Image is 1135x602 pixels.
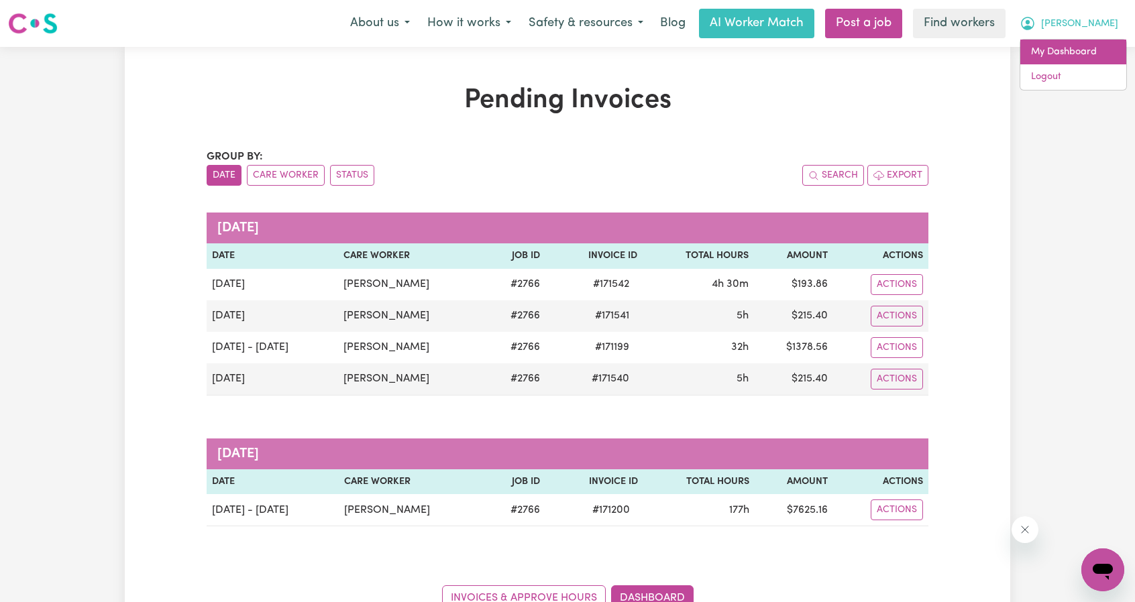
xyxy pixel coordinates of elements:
th: Invoice ID [545,469,643,495]
th: Actions [833,243,928,269]
a: Blog [652,9,694,38]
button: sort invoices by paid status [330,165,374,186]
td: # 2766 [484,363,545,396]
th: Job ID [485,469,546,495]
td: # 2766 [484,300,545,332]
td: [DATE] - [DATE] [207,332,338,363]
button: Export [867,165,928,186]
th: Actions [833,469,928,495]
td: [PERSON_NAME] [338,332,484,363]
button: Actions [871,274,923,295]
span: Group by: [207,152,263,162]
button: My Account [1011,9,1127,38]
td: $ 215.40 [754,300,833,332]
td: $ 215.40 [754,363,833,396]
td: [PERSON_NAME] [338,363,484,396]
th: Total Hours [643,469,755,495]
button: Actions [871,306,923,326]
td: # 2766 [484,332,545,363]
a: My Dashboard [1020,40,1126,65]
span: # 171200 [584,502,638,518]
td: [PERSON_NAME] [339,494,485,526]
a: Logout [1020,64,1126,90]
button: sort invoices by date [207,165,241,186]
th: Care Worker [338,243,484,269]
h1: Pending Invoices [207,84,928,117]
td: [DATE] [207,363,338,396]
td: $ 7625.16 [755,494,833,526]
td: [DATE] [207,269,338,300]
div: My Account [1020,39,1127,91]
button: Search [802,165,864,186]
button: sort invoices by care worker [247,165,325,186]
td: # 2766 [485,494,546,526]
span: 32 hours [731,342,749,353]
span: # 171542 [585,276,637,292]
caption: [DATE] [207,213,928,243]
a: Post a job [825,9,902,38]
th: Date [207,469,339,495]
a: Find workers [913,9,1006,38]
span: 5 hours [737,310,749,321]
td: [DATE] - [DATE] [207,494,339,526]
td: [DATE] [207,300,338,332]
span: [PERSON_NAME] [1041,17,1118,32]
img: Careseekers logo [8,11,58,36]
button: Safety & resources [520,9,652,38]
span: 5 hours [737,373,749,384]
span: 4 hours 30 minutes [712,279,749,290]
th: Care Worker [339,469,485,495]
a: Careseekers logo [8,8,58,39]
td: $ 193.86 [754,269,833,300]
th: Job ID [484,243,545,269]
a: AI Worker Match [699,9,814,38]
caption: [DATE] [207,438,928,469]
th: Date [207,243,338,269]
th: Total Hours [643,243,754,269]
th: Amount [755,469,833,495]
iframe: Button to launch messaging window [1081,548,1124,591]
button: Actions [871,369,923,389]
th: Invoice ID [545,243,643,269]
td: # 2766 [484,269,545,300]
span: # 171541 [587,308,637,324]
span: Need any help? [8,9,81,20]
span: 177 hours [729,505,749,516]
button: Actions [871,499,923,520]
button: About us [341,9,419,38]
button: Actions [871,337,923,358]
td: $ 1378.56 [754,332,833,363]
td: [PERSON_NAME] [338,269,484,300]
button: How it works [419,9,520,38]
iframe: Close message [1012,516,1038,543]
th: Amount [754,243,833,269]
span: # 171199 [587,339,637,355]
span: # 171540 [584,371,637,387]
td: [PERSON_NAME] [338,300,484,332]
